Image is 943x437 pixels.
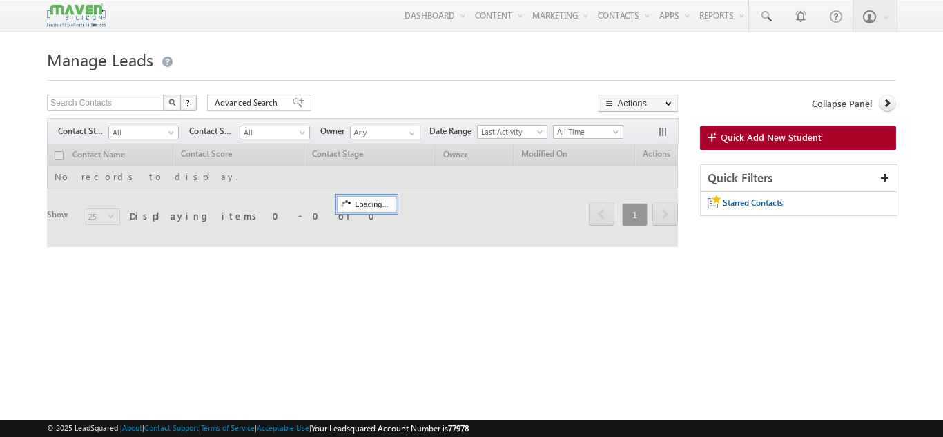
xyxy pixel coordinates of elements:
[402,126,419,140] a: Show All Items
[700,126,896,150] a: Quick Add New Student
[477,125,547,139] a: Last Activity
[448,423,469,434] span: 77978
[240,126,310,139] a: All
[320,125,350,137] span: Owner
[721,131,822,144] span: Quick Add New Student
[168,99,175,106] img: Search
[122,423,142,432] a: About
[337,196,396,213] div: Loading...
[144,423,199,432] a: Contact Support
[350,126,420,139] input: Type to Search
[108,126,179,139] a: All
[58,125,108,137] span: Contact Stage
[478,126,543,138] span: Last Activity
[180,95,197,111] button: ?
[215,97,282,109] span: Advanced Search
[109,126,175,139] span: All
[47,3,105,28] img: Custom Logo
[429,125,477,137] span: Date Range
[47,422,469,435] span: © 2025 LeadSquared | | | | |
[189,125,240,137] span: Contact Source
[47,48,153,70] span: Manage Leads
[701,165,897,192] div: Quick Filters
[599,95,678,112] button: Actions
[240,126,306,139] span: All
[201,423,255,432] a: Terms of Service
[553,125,623,139] a: All Time
[257,423,309,432] a: Acceptable Use
[812,97,872,110] span: Collapse Panel
[554,126,619,138] span: All Time
[311,423,469,434] span: Your Leadsquared Account Number is
[186,97,192,108] span: ?
[723,197,783,208] span: Starred Contacts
